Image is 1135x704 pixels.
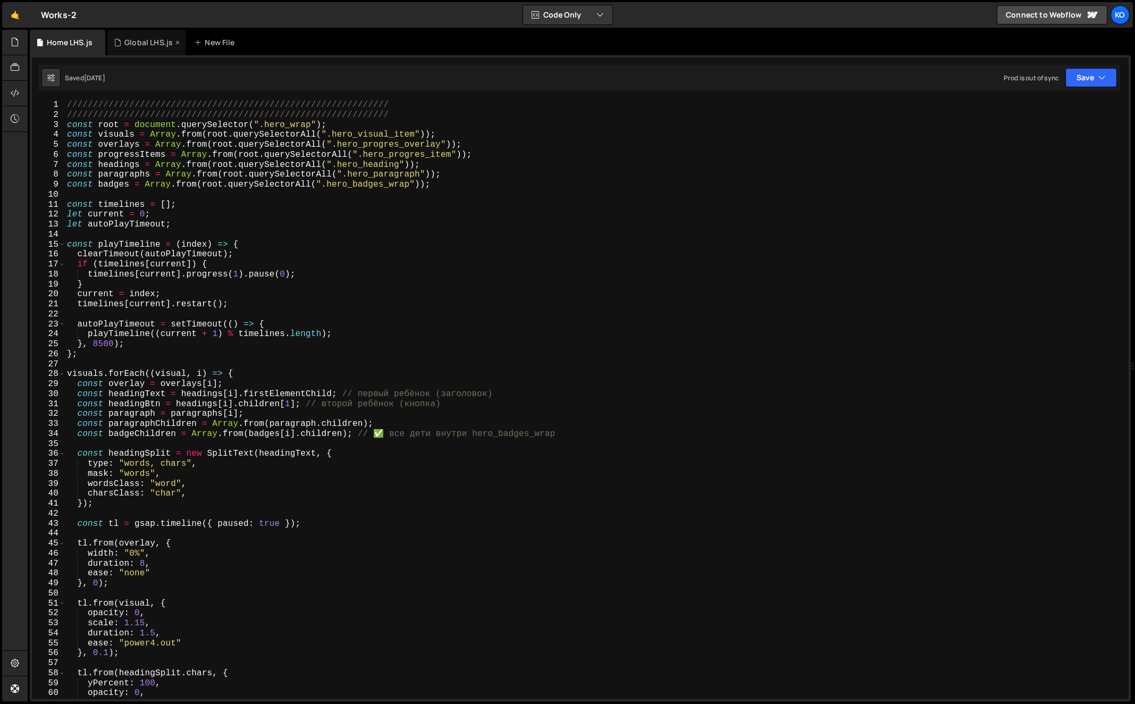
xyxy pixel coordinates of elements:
[32,389,65,399] div: 30
[32,668,65,678] div: 58
[32,299,65,309] div: 21
[32,658,65,668] div: 57
[32,399,65,409] div: 31
[32,220,65,230] div: 13
[1065,68,1117,87] button: Save
[32,419,65,429] div: 33
[2,2,28,28] a: 🤙
[32,559,65,569] div: 47
[32,349,65,359] div: 26
[32,608,65,618] div: 52
[32,678,65,689] div: 59
[1004,73,1059,82] div: Prod is out of sync
[84,73,105,82] div: [DATE]
[32,200,65,210] div: 11
[32,359,65,370] div: 27
[32,618,65,628] div: 53
[32,628,65,639] div: 54
[32,568,65,579] div: 48
[32,579,65,589] div: 49
[32,100,65,110] div: 1
[1111,5,1130,24] a: Ko
[32,140,65,150] div: 5
[32,369,65,379] div: 28
[194,37,239,48] div: New File
[32,190,65,200] div: 10
[32,648,65,658] div: 56
[32,120,65,130] div: 3
[32,170,65,180] div: 8
[32,289,65,299] div: 20
[32,230,65,240] div: 14
[32,639,65,649] div: 55
[32,379,65,389] div: 29
[32,539,65,549] div: 45
[32,259,65,270] div: 17
[32,309,65,320] div: 22
[32,180,65,190] div: 9
[32,469,65,479] div: 38
[32,409,65,419] div: 32
[32,599,65,609] div: 51
[32,439,65,449] div: 35
[32,688,65,698] div: 60
[47,37,93,48] div: Home LHS.js
[41,9,77,21] div: Works-2
[32,249,65,259] div: 16
[32,449,65,459] div: 36
[32,280,65,290] div: 19
[32,549,65,559] div: 46
[32,209,65,220] div: 12
[32,240,65,250] div: 15
[32,320,65,330] div: 23
[124,37,173,48] div: Global LHS.js
[32,509,65,519] div: 42
[32,459,65,469] div: 37
[997,5,1107,24] a: Connect to Webflow
[32,589,65,599] div: 50
[523,5,612,24] button: Code Only
[32,489,65,499] div: 40
[32,329,65,339] div: 24
[32,270,65,280] div: 18
[32,339,65,349] div: 25
[32,519,65,529] div: 43
[65,73,105,82] div: Saved
[32,160,65,170] div: 7
[32,110,65,120] div: 2
[32,479,65,489] div: 39
[32,150,65,160] div: 6
[32,529,65,539] div: 44
[32,130,65,140] div: 4
[32,499,65,509] div: 41
[32,429,65,439] div: 34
